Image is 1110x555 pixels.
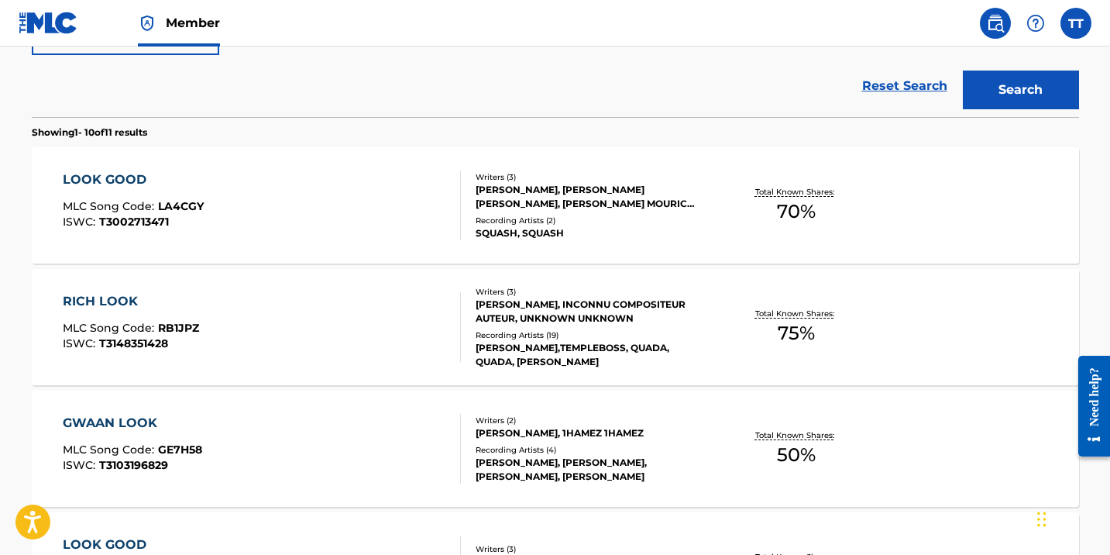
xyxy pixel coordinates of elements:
[63,292,199,311] div: RICH LOOK
[63,215,99,229] span: ISWC :
[166,14,220,32] span: Member
[99,336,168,350] span: T3148351428
[158,199,204,213] span: LA4CGY
[963,71,1079,109] button: Search
[476,341,710,369] div: [PERSON_NAME],TEMPLEBOSS, QUADA, QUADA, [PERSON_NAME]
[19,12,78,34] img: MLC Logo
[476,298,710,326] div: [PERSON_NAME], INCONNU COMPOSITEUR AUTEUR, UNKNOWN UNKNOWN
[1037,496,1046,543] div: Drag
[1026,14,1045,33] img: help
[777,441,816,469] span: 50 %
[476,543,710,555] div: Writers ( 3 )
[986,14,1005,33] img: search
[1020,8,1051,39] div: Help
[476,329,710,341] div: Recording Artists ( 19 )
[63,199,158,213] span: MLC Song Code :
[158,443,202,457] span: GE7H58
[32,126,147,140] p: Showing 1 - 10 of 11 results
[476,215,710,226] div: Recording Artists ( 2 )
[63,321,158,335] span: MLC Song Code :
[476,426,710,440] div: [PERSON_NAME], 1HAMEZ 1HAMEZ
[32,147,1079,264] a: LOOK GOODMLC Song Code:LA4CGYISWC:T3002713471Writers (3)[PERSON_NAME], [PERSON_NAME] [PERSON_NAME...
[854,69,955,103] a: Reset Search
[32,269,1079,385] a: RICH LOOKMLC Song Code:RB1JPZISWC:T3148351428Writers (3)[PERSON_NAME], INCONNU COMPOSITEUR AUTEUR...
[63,414,202,433] div: GWAAN LOOK
[778,319,815,347] span: 75 %
[158,321,199,335] span: RB1JPZ
[1060,8,1091,39] div: User Menu
[63,443,158,457] span: MLC Song Code :
[755,308,838,319] p: Total Known Shares:
[63,336,99,350] span: ISWC :
[138,14,156,33] img: Top Rightsholder
[99,215,169,229] span: T3002713471
[980,8,1011,39] a: Public Search
[63,536,202,554] div: LOOK GOOD
[777,198,816,226] span: 70 %
[476,183,710,211] div: [PERSON_NAME], [PERSON_NAME] [PERSON_NAME], [PERSON_NAME] MOURIC [PERSON_NAME]
[99,458,168,472] span: T3103196829
[63,458,99,472] span: ISWC :
[1067,343,1110,468] iframe: Resource Center
[32,391,1079,507] a: GWAAN LOOKMLC Song Code:GE7H58ISWC:T3103196829Writers (2)[PERSON_NAME], 1HAMEZ 1HAMEZRecording Ar...
[476,456,710,484] div: [PERSON_NAME], [PERSON_NAME], [PERSON_NAME], [PERSON_NAME]
[63,171,204,189] div: LOOK GOOD
[476,444,710,456] div: Recording Artists ( 4 )
[476,171,710,183] div: Writers ( 3 )
[755,186,838,198] p: Total Known Shares:
[476,286,710,298] div: Writers ( 3 )
[1033,481,1110,555] iframe: Chat Widget
[476,226,710,240] div: SQUASH, SQUASH
[755,429,838,441] p: Total Known Shares:
[476,415,710,426] div: Writers ( 2 )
